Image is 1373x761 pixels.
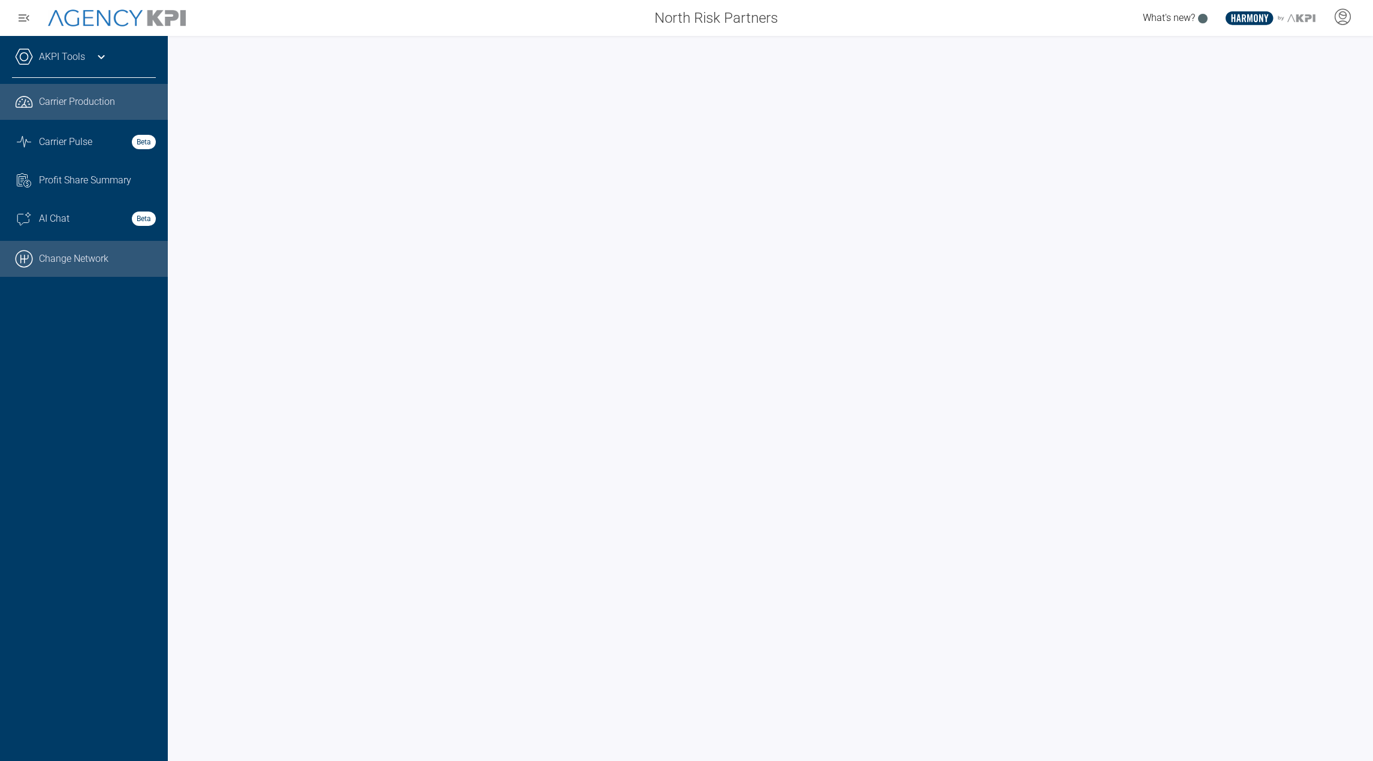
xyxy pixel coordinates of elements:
[132,212,156,226] strong: Beta
[48,10,186,27] img: AgencyKPI
[654,7,778,29] span: North Risk Partners
[39,95,115,109] span: Carrier Production
[39,135,92,149] span: Carrier Pulse
[39,212,70,226] span: AI Chat
[132,135,156,149] strong: Beta
[1143,12,1195,23] span: What's new?
[39,50,85,64] a: AKPI Tools
[39,173,131,188] span: Profit Share Summary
